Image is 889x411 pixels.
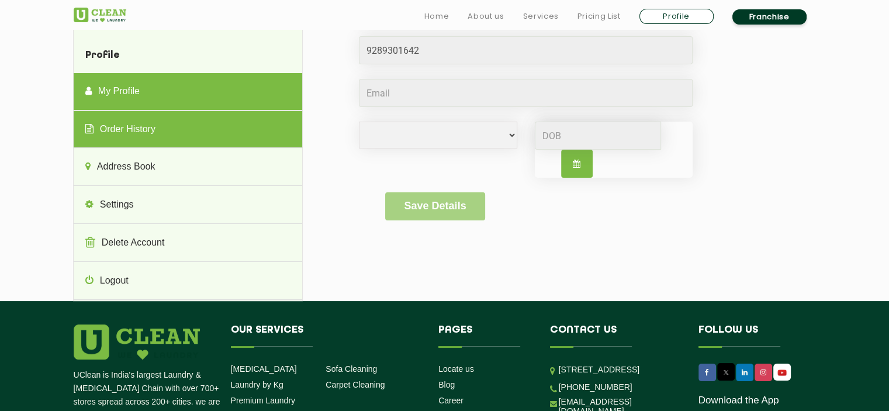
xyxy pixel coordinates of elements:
[559,382,632,392] a: [PHONE_NUMBER]
[74,186,302,224] a: Settings
[74,111,302,148] a: Order History
[231,324,421,347] h4: Our Services
[326,380,385,389] a: Carpet Cleaning
[698,395,779,406] a: Download the App
[559,363,681,377] p: [STREET_ADDRESS]
[577,9,621,23] a: Pricing List
[231,380,283,389] a: Laundry by Kg
[74,148,302,186] a: Address Book
[438,324,532,347] h4: Pages
[74,324,200,360] img: logo.png
[698,324,801,347] h4: Follow us
[231,364,297,374] a: [MEDICAL_DATA]
[74,225,302,262] a: Delete Account
[74,8,126,22] img: UClean Laundry and Dry Cleaning
[438,396,463,405] a: Career
[424,9,449,23] a: Home
[74,73,302,110] a: My Profile
[639,9,714,24] a: Profile
[231,396,296,405] a: Premium Laundry
[732,9,807,25] a: Franchise
[74,39,302,73] h4: Profile
[535,122,662,150] input: DOB
[774,367,790,379] img: UClean Laundry and Dry Cleaning
[523,9,558,23] a: Services
[359,79,693,107] input: Email
[74,263,302,300] a: Logout
[359,36,693,64] input: Phone
[438,380,455,389] a: Blog
[550,324,681,347] h4: Contact us
[468,9,504,23] a: About us
[438,364,474,374] a: Locate us
[385,192,485,220] button: Save Details
[326,364,377,374] a: Sofa Cleaning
